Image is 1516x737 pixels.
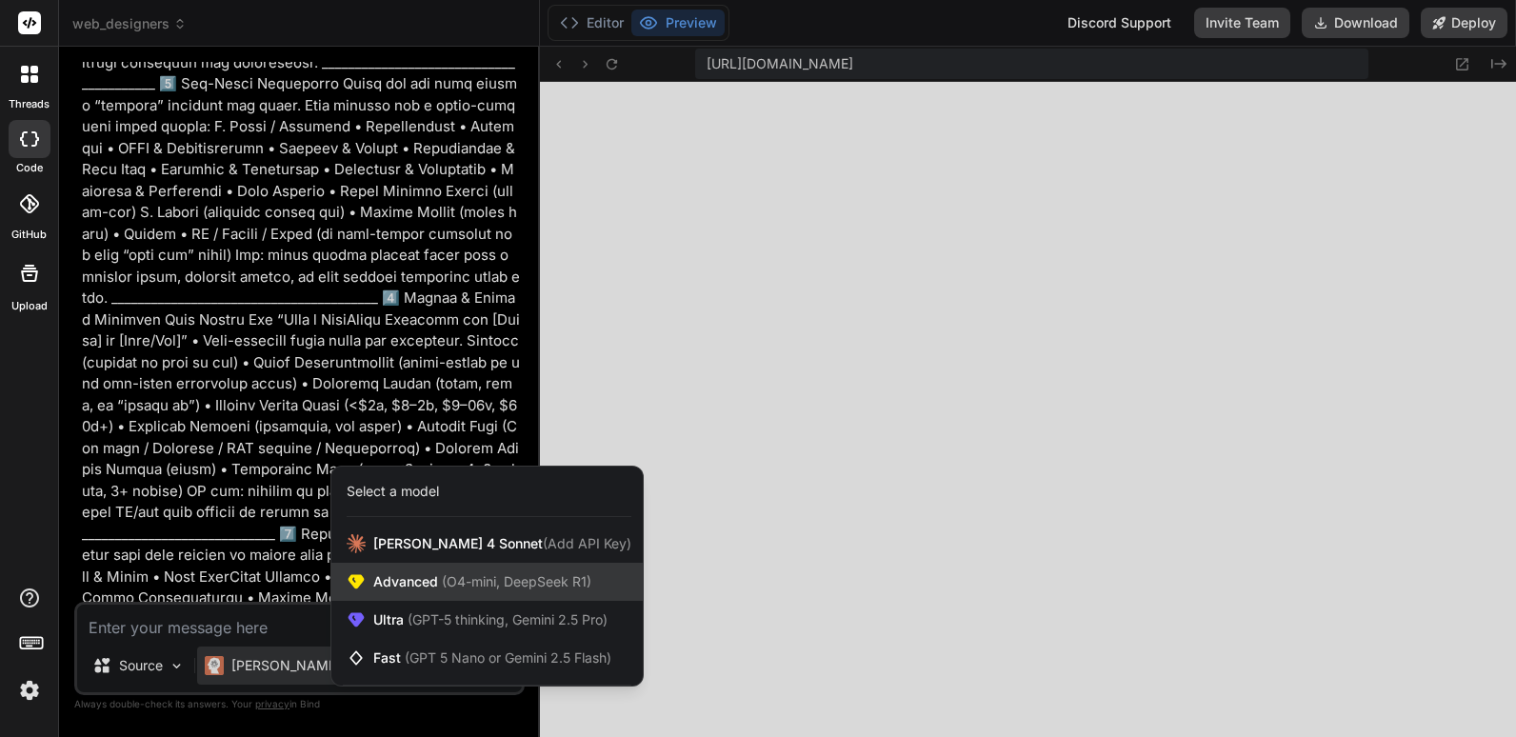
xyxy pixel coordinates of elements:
span: Ultra [373,610,608,629]
span: [PERSON_NAME] 4 Sonnet [373,534,631,553]
span: (GPT-5 thinking, Gemini 2.5 Pro) [404,611,608,627]
div: Select a model [347,482,439,501]
img: settings [13,674,46,707]
span: (GPT 5 Nano or Gemini 2.5 Flash) [405,649,611,666]
label: GitHub [11,227,47,243]
span: (O4-mini, DeepSeek R1) [438,573,591,589]
span: (Add API Key) [543,535,631,551]
span: Fast [373,648,611,667]
label: threads [9,96,50,112]
label: Upload [11,298,48,314]
label: code [16,160,43,176]
span: Advanced [373,572,591,591]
